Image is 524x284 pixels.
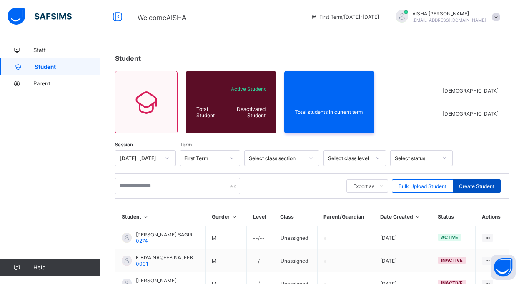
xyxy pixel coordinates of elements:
[33,80,100,87] span: Parent
[441,234,458,240] span: active
[33,264,100,271] span: Help
[412,10,486,17] span: AISHA [PERSON_NAME]
[374,207,431,226] th: Date Created
[443,111,499,117] span: [DEMOGRAPHIC_DATA]
[115,54,141,63] span: Student
[274,249,317,272] td: Unassigned
[115,207,206,226] th: Student
[431,207,476,226] th: Status
[231,86,265,92] span: Active Student
[311,14,379,20] span: session/term information
[206,226,247,249] td: M
[387,10,504,24] div: AISHAYUSUF
[399,183,446,189] span: Bulk Upload Student
[247,226,274,249] td: --/--
[231,106,265,118] span: Deactivated Student
[143,214,150,220] i: Sort in Ascending Order
[247,249,274,272] td: --/--
[138,13,186,22] span: Welcome AISHA
[136,238,148,244] span: 0274
[231,214,238,220] i: Sort in Ascending Order
[443,88,499,94] span: [DEMOGRAPHIC_DATA]
[274,226,317,249] td: Unassigned
[274,207,317,226] th: Class
[374,226,431,249] td: [DATE]
[441,257,463,263] span: inactive
[476,207,509,226] th: Actions
[120,155,160,161] div: [DATE]-[DATE]
[33,47,100,53] span: Staff
[136,277,176,284] span: [PERSON_NAME]
[136,231,193,238] span: [PERSON_NAME] SAGIR
[317,207,374,226] th: Parent/Guardian
[180,142,192,148] span: Term
[491,255,516,280] button: Open asap
[115,142,133,148] span: Session
[249,155,304,161] div: Select class section
[206,249,247,272] td: M
[459,183,494,189] span: Create Student
[247,207,274,226] th: Level
[374,249,431,272] td: [DATE]
[35,63,100,70] span: Student
[395,155,437,161] div: Select status
[8,8,72,25] img: safsims
[328,155,371,161] div: Select class level
[136,254,193,261] span: KIBIYA NAQEEB NAJEEB
[184,155,225,161] div: First Term
[206,207,247,226] th: Gender
[414,214,421,220] i: Sort in Ascending Order
[412,18,486,23] span: [EMAIL_ADDRESS][DOMAIN_NAME]
[353,183,374,189] span: Export as
[295,109,364,115] span: Total students in current term
[194,104,228,121] div: Total Student
[136,261,148,267] span: 0001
